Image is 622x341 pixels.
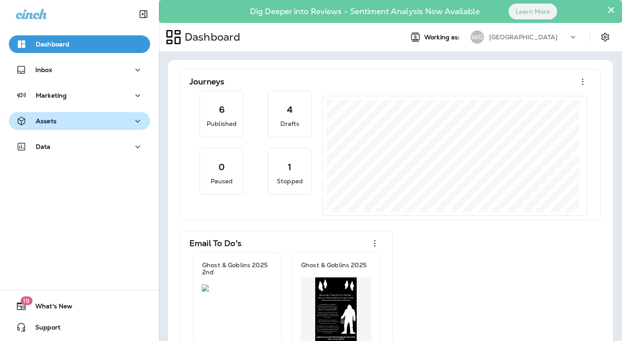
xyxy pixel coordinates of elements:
[224,10,505,13] p: Dig Deeper into Reviews - Sentiment Analysis Now Available
[9,318,150,336] button: Support
[9,112,150,130] button: Assets
[597,29,613,45] button: Settings
[9,138,150,155] button: Data
[219,163,225,171] p: 0
[288,163,291,171] p: 1
[181,30,240,44] p: Dashboard
[36,117,57,125] p: Assets
[36,41,69,48] p: Dashboard
[207,119,237,128] p: Published
[20,296,32,305] span: 19
[36,92,67,99] p: Marketing
[9,87,150,104] button: Marketing
[26,324,60,334] span: Support
[189,239,241,248] p: Email To Do's
[471,30,484,44] div: WG
[202,284,272,292] img: 754b8339-a48e-44e2-a779-bb2b88442b86.jpg
[35,66,52,73] p: Inbox
[219,105,225,114] p: 6
[189,77,224,86] p: Journeys
[131,5,156,23] button: Collapse Sidebar
[26,303,72,313] span: What's New
[9,61,150,79] button: Inbox
[424,34,462,41] span: Working as:
[202,261,272,276] p: Ghost & Goblins 2025 2nd
[277,177,303,186] p: Stopped
[489,34,558,41] p: [GEOGRAPHIC_DATA]
[280,119,300,128] p: Drafts
[607,3,615,17] button: Close
[9,297,150,315] button: 19What's New
[301,261,366,269] p: Ghost & Goblins 2025
[287,105,293,114] p: 4
[36,143,51,150] p: Data
[509,4,557,19] button: Learn More
[211,177,233,186] p: Paused
[9,35,150,53] button: Dashboard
